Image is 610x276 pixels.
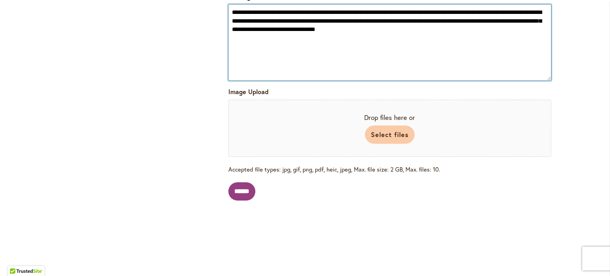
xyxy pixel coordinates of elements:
[365,125,415,144] button: select files, image upload
[228,160,551,174] span: Accepted file types: jpg, gif, png, pdf, heic, jpeg, Max. file size: 2 GB, Max. files: 10.
[228,87,268,97] label: Image Upload
[241,113,538,122] span: Drop files here or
